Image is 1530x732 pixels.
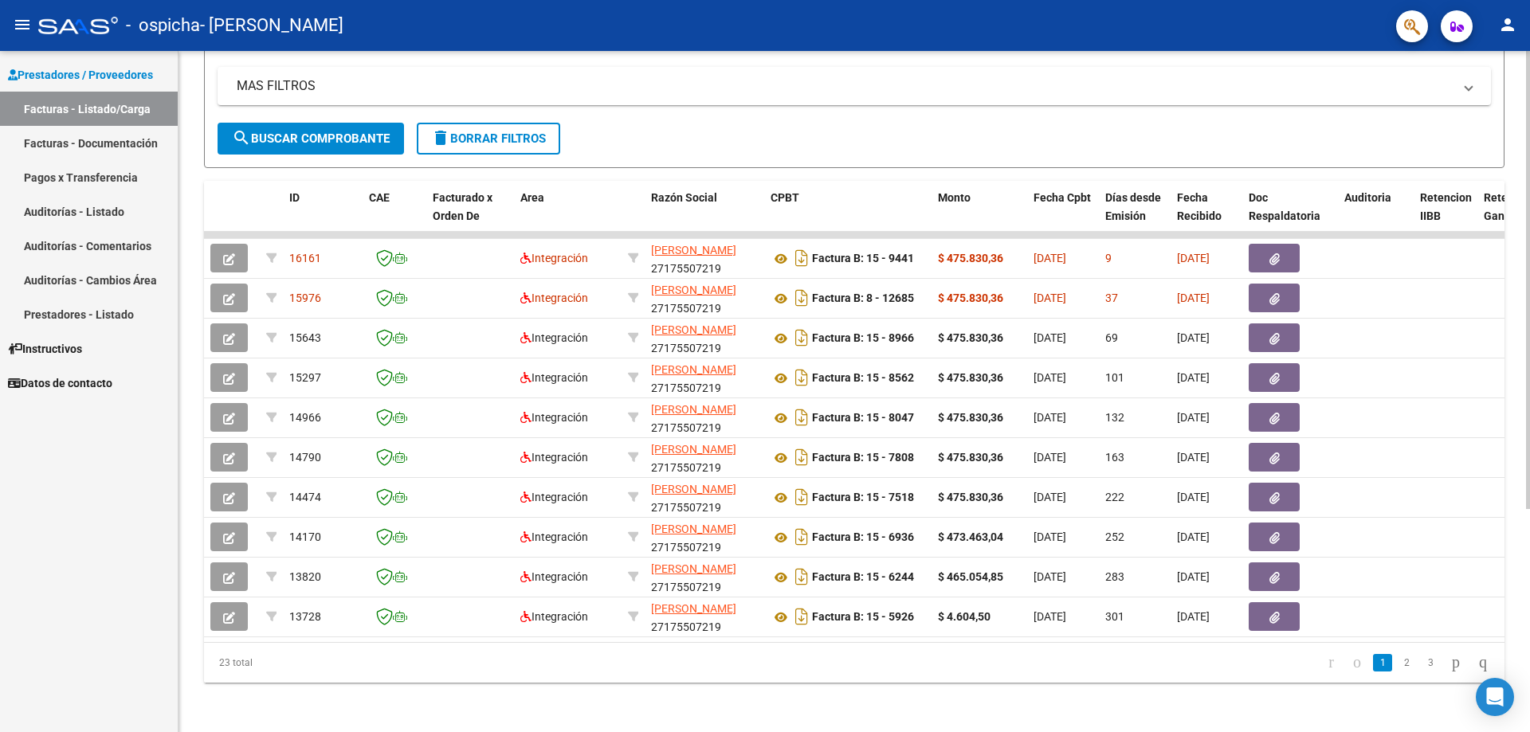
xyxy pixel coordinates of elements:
li: page 3 [1418,649,1442,676]
strong: $ 475.830,36 [938,411,1003,424]
span: [PERSON_NAME] [651,363,736,376]
span: [DATE] [1034,610,1066,623]
strong: $ 475.830,36 [938,451,1003,464]
span: 14790 [289,451,321,464]
strong: $ 475.830,36 [938,491,1003,503]
li: page 1 [1371,649,1395,676]
span: [PERSON_NAME] [651,523,736,535]
datatable-header-cell: Doc Respaldatoria [1242,181,1338,251]
span: Integración [520,530,588,543]
span: [DATE] [1177,451,1210,464]
span: Días desde Emisión [1105,191,1161,222]
span: 222 [1105,491,1124,503]
a: go to previous page [1346,654,1368,671]
span: 14474 [289,491,321,503]
strong: Factura B: 15 - 8047 [812,412,914,425]
div: 27175507219 [651,281,758,315]
strong: $ 473.463,04 [938,530,1003,543]
span: [DATE] [1034,292,1066,304]
span: [PERSON_NAME] [651,443,736,456]
span: Datos de contacto [8,374,112,392]
span: Fecha Cpbt [1034,191,1091,204]
span: [PERSON_NAME] [651,284,736,296]
span: Integración [520,451,588,464]
datatable-header-cell: Area [514,181,622,251]
strong: Factura B: 8 - 12685 [812,292,914,305]
strong: Factura B: 15 - 8562 [812,372,914,385]
div: 23 total [204,643,461,683]
span: 101 [1105,371,1124,384]
span: Instructivos [8,340,82,358]
span: Integración [520,371,588,384]
a: 3 [1421,654,1440,671]
strong: Factura B: 15 - 8966 [812,332,914,345]
i: Descargar documento [791,484,812,510]
span: 163 [1105,451,1124,464]
button: Borrar Filtros [417,123,560,155]
strong: Factura B: 15 - 5926 [812,611,914,624]
div: Open Intercom Messenger [1476,678,1514,716]
span: 252 [1105,530,1124,543]
mat-expansion-panel-header: MAS FILTROS [218,67,1491,105]
span: 37 [1105,292,1118,304]
span: Facturado x Orden De [433,191,492,222]
strong: $ 475.830,36 [938,331,1003,344]
i: Descargar documento [791,285,812,311]
div: 27175507219 [651,440,758,474]
strong: Factura B: 15 - 9441 [812,252,914,265]
strong: Factura B: 15 - 7518 [812,491,914,504]
span: Integración [520,411,588,424]
div: 27175507219 [651,401,758,434]
i: Descargar documento [791,524,812,550]
span: 13728 [289,610,321,623]
span: [DATE] [1034,530,1066,543]
span: Prestadores / Proveedores [8,66,153,84]
strong: $ 465.054,85 [938,570,1003,583]
span: Integración [520,491,588,503]
a: 2 [1397,654,1416,671]
strong: Factura B: 15 - 6936 [812,531,914,544]
span: 301 [1105,610,1124,623]
span: [DATE] [1177,610,1210,623]
span: [DATE] [1034,371,1066,384]
datatable-header-cell: Facturado x Orden De [426,181,514,251]
span: 69 [1105,331,1118,344]
datatable-header-cell: Retencion IIBB [1414,181,1477,251]
i: Descargar documento [791,604,812,629]
span: [DATE] [1177,331,1210,344]
span: 132 [1105,411,1124,424]
span: - [PERSON_NAME] [200,8,343,43]
datatable-header-cell: Días desde Emisión [1099,181,1171,251]
span: Integración [520,252,588,264]
a: 1 [1373,654,1392,671]
mat-panel-title: MAS FILTROS [237,77,1453,95]
datatable-header-cell: Auditoria [1338,181,1414,251]
span: [DATE] [1177,570,1210,583]
span: Buscar Comprobante [232,131,390,146]
i: Descargar documento [791,365,812,390]
span: Integración [520,570,588,583]
span: 15643 [289,331,321,344]
span: Retencion IIBB [1420,191,1472,222]
span: 14170 [289,530,321,543]
datatable-header-cell: Fecha Recibido [1171,181,1242,251]
span: [DATE] [1034,331,1066,344]
div: 27175507219 [651,520,758,554]
mat-icon: menu [13,15,32,34]
span: [DATE] [1034,451,1066,464]
span: CPBT [771,191,799,204]
span: [DATE] [1034,570,1066,583]
strong: Factura B: 15 - 7808 [812,452,914,464]
span: 16161 [289,252,321,264]
span: 283 [1105,570,1124,583]
i: Descargar documento [791,444,812,470]
div: 27175507219 [651,241,758,275]
datatable-header-cell: ID [283,181,363,251]
span: [DATE] [1177,491,1210,503]
span: Integración [520,610,588,623]
datatable-header-cell: CAE [363,181,426,251]
span: 15976 [289,292,321,304]
a: go to last page [1472,654,1494,671]
span: [DATE] [1177,411,1210,424]
span: [DATE] [1177,252,1210,264]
